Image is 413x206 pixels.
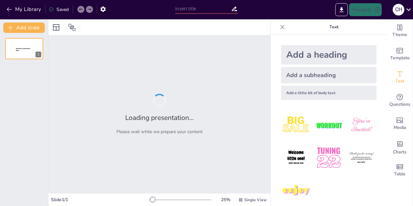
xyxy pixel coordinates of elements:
button: c h [393,3,404,16]
div: Add a table [387,159,413,182]
button: My Library [5,4,44,15]
div: 25 % [218,197,233,203]
div: Change the overall theme [387,19,413,43]
img: 4.jpeg [281,143,311,173]
img: 6.jpeg [347,143,377,173]
button: Present [349,3,381,16]
span: Theme [392,31,407,38]
img: 1.jpeg [281,110,311,140]
img: 7.jpeg [281,176,311,206]
div: c h [393,4,404,15]
img: 5.jpeg [314,143,344,173]
div: Add a subheading [281,67,377,83]
span: Template [390,54,410,62]
span: Sendsteps presentation editor [16,48,30,51]
span: Charts [393,149,407,156]
img: 2.jpeg [314,110,344,140]
div: Add text boxes [387,66,413,89]
p: Text [287,19,380,35]
span: Text [395,78,404,85]
div: Saved [49,6,69,13]
img: 3.jpeg [347,110,377,140]
div: Get real-time input from your audience [387,89,413,112]
p: Please wait while we prepare your content [116,129,203,135]
div: Add charts and graphs [387,135,413,159]
button: Export to PowerPoint [335,3,348,16]
div: 1 [5,38,43,59]
div: Add a heading [281,45,377,64]
span: Questions [389,101,410,108]
input: Insert title [175,4,231,14]
span: Single View [244,197,267,202]
span: Position [68,24,76,31]
div: Add ready made slides [387,43,413,66]
div: Add a little bit of body text [281,86,377,100]
div: Layout [51,22,61,33]
span: Table [394,171,406,178]
div: Add images, graphics, shapes or video [387,112,413,135]
div: 1 [35,52,41,57]
span: Media [394,124,406,131]
div: Slide 1 / 1 [51,197,149,203]
h2: Loading presentation... [125,113,194,122]
button: Add slide [3,23,45,33]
